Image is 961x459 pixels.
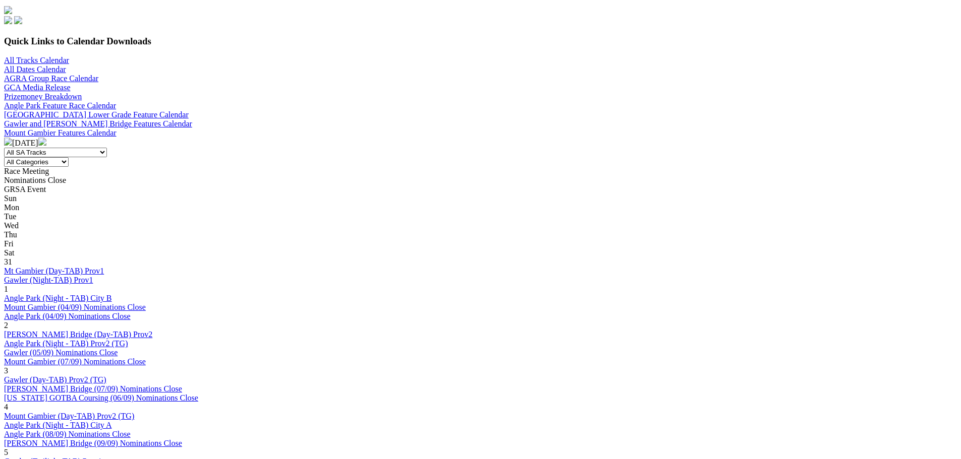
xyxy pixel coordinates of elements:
[4,339,128,348] a: Angle Park (Night - TAB) Prov2 (TG)
[4,119,192,128] a: Gawler and [PERSON_NAME] Bridge Features Calendar
[4,384,182,393] a: [PERSON_NAME] Bridge (07/09) Nominations Close
[4,285,8,293] span: 1
[4,203,957,212] div: Mon
[4,412,134,420] a: Mount Gambier (Day-TAB) Prov2 (TG)
[4,110,189,119] a: [GEOGRAPHIC_DATA] Lower Grade Feature Calendar
[4,167,957,176] div: Race Meeting
[4,394,198,402] a: [US_STATE] GOTBA Coursing (06/09) Nominations Close
[38,138,46,146] img: chevron-right-pager-white.svg
[4,366,8,375] span: 3
[4,257,12,266] span: 31
[4,138,957,148] div: [DATE]
[14,16,22,24] img: twitter.svg
[4,430,131,438] a: Angle Park (08/09) Nominations Close
[4,239,957,248] div: Fri
[4,194,957,203] div: Sun
[4,128,117,137] a: Mount Gambier Features Calendar
[4,357,146,366] a: Mount Gambier (07/09) Nominations Close
[4,36,957,47] h3: Quick Links to Calendar Downloads
[4,92,82,101] a: Prizemoney Breakdown
[4,439,182,447] a: [PERSON_NAME] Bridge (09/09) Nominations Close
[4,303,146,311] a: Mount Gambier (04/09) Nominations Close
[4,221,957,230] div: Wed
[4,83,71,92] a: GCA Media Release
[4,321,8,330] span: 2
[4,16,12,24] img: facebook.svg
[4,248,957,257] div: Sat
[4,56,69,64] a: All Tracks Calendar
[4,348,118,357] a: Gawler (05/09) Nominations Close
[4,403,8,411] span: 4
[4,176,957,185] div: Nominations Close
[4,101,116,110] a: Angle Park Feature Race Calendar
[4,185,957,194] div: GRSA Event
[4,138,12,146] img: chevron-left-pager-white.svg
[4,6,12,14] img: logo-grsa-white.png
[4,312,131,320] a: Angle Park (04/09) Nominations Close
[4,294,112,302] a: Angle Park (Night - TAB) City B
[4,448,8,456] span: 5
[4,375,106,384] a: Gawler (Day-TAB) Prov2 (TG)
[4,65,66,74] a: All Dates Calendar
[4,230,957,239] div: Thu
[4,212,957,221] div: Tue
[4,330,152,339] a: [PERSON_NAME] Bridge (Day-TAB) Prov2
[4,421,112,429] a: Angle Park (Night - TAB) City A
[4,276,93,284] a: Gawler (Night-TAB) Prov1
[4,74,98,83] a: AGRA Group Race Calendar
[4,267,104,275] a: Mt Gambier (Day-TAB) Prov1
